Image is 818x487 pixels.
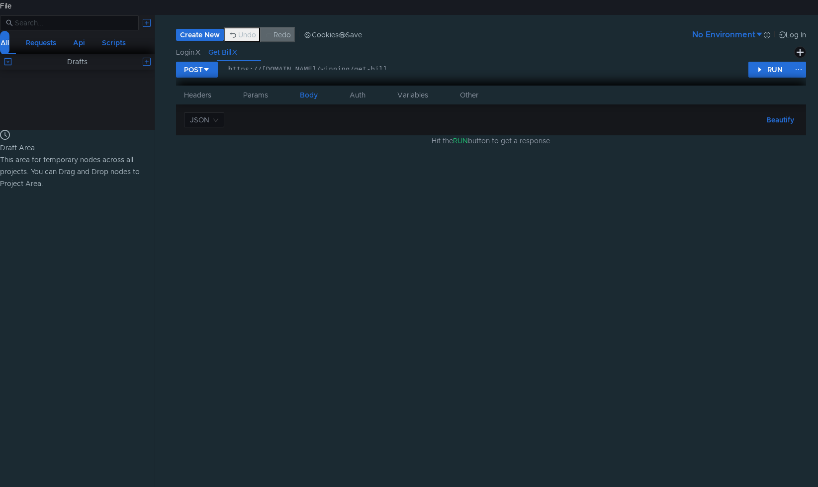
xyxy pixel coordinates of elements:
div: Headers [176,86,219,104]
button: No Environment [748,27,764,43]
button: Api [73,31,86,55]
div: Params [235,86,276,104]
button: Undo [224,27,260,42]
span: RUN [453,136,468,145]
div: Body [292,86,326,104]
span: Hit the button to get a response [432,135,550,146]
div: Auth [342,86,373,104]
button: Redo [260,27,295,42]
div: Save [346,31,362,38]
div: Other [452,86,486,104]
button: Requests [25,31,57,55]
button: POST [176,62,218,78]
div: No Environment [692,28,755,41]
div: Drafts [67,56,88,68]
div: Log In [786,29,806,41]
div: Get Bill [208,47,244,58]
button: Beautify [762,114,798,126]
button: Scripts [101,31,126,55]
div: Undo [238,29,256,41]
button: Create New [176,29,224,41]
div: POST [184,64,203,75]
input: Search... [15,17,133,28]
button: RUN [748,62,791,78]
div: Login [176,47,207,58]
div: Redo [273,29,291,41]
div: Variables [389,86,436,104]
div: Cookies [312,29,339,41]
